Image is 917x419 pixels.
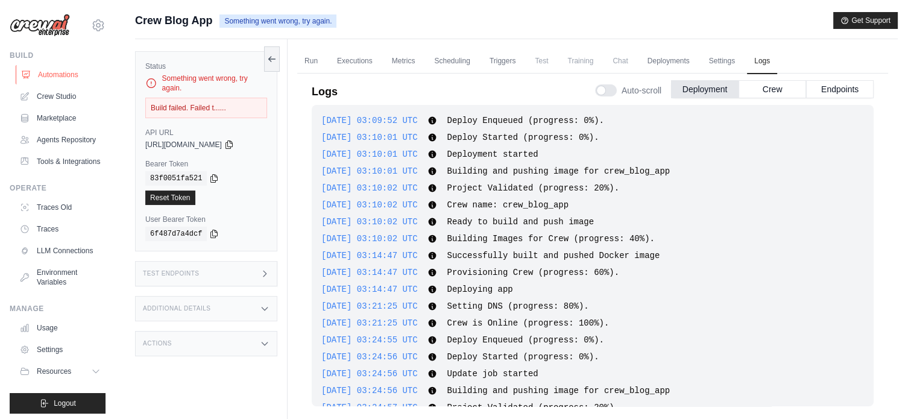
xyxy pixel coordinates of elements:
span: Building and pushing image for crew_blog_app [447,166,670,176]
span: [DATE] 03:10:01 UTC [321,133,418,142]
a: Traces [14,219,106,239]
span: Deploy Started (progress: 0%). [447,133,599,142]
span: [DATE] 03:10:01 UTC [321,166,418,176]
a: Crew Studio [14,87,106,106]
span: Project Validated (progress: 20%). [447,403,619,412]
a: Run [297,49,325,74]
a: Triggers [482,49,523,74]
span: [DATE] 03:10:01 UTC [321,150,418,159]
span: Crew name: crew_blog_app [447,200,569,210]
span: Training is not available until the deployment is complete [560,49,600,73]
button: Deployment [671,80,739,98]
span: Deploy Enqueued (progress: 0%). [447,116,603,125]
button: Logout [10,393,106,414]
span: [DATE] 03:10:02 UTC [321,200,418,210]
span: [URL][DOMAIN_NAME] [145,140,222,150]
div: Build failed. Failed t...... [145,98,267,118]
button: Resources [14,362,106,381]
a: Usage [14,318,106,338]
span: [DATE] 03:10:02 UTC [321,234,418,244]
div: Build [10,51,106,60]
span: [DATE] 03:14:47 UTC [321,251,418,260]
label: User Bearer Token [145,215,267,224]
span: Logout [54,399,76,408]
span: [DATE] 03:24:56 UTC [321,386,418,395]
span: [DATE] 03:14:47 UTC [321,285,418,294]
p: Logs [312,83,338,100]
img: Logo [10,14,70,37]
span: [DATE] 03:14:47 UTC [321,268,418,277]
iframe: Chat Widget [857,361,917,419]
span: [DATE] 03:24:56 UTC [321,352,418,362]
h3: Actions [143,340,172,347]
code: 83f0051fa521 [145,171,207,186]
label: Bearer Token [145,159,267,169]
a: Automations [16,65,107,84]
a: Settings [702,49,742,74]
a: LLM Connections [14,241,106,260]
span: Crew is Online (progress: 100%). [447,318,609,328]
span: Deploying app [447,285,512,294]
span: Deploy Started (progress: 0%). [447,352,599,362]
span: [DATE] 03:24:57 UTC [321,403,418,412]
button: Endpoints [806,80,874,98]
button: Get Support [833,12,898,29]
span: Building and pushing image for crew_blog_app [447,386,670,395]
a: Logs [747,49,777,74]
span: [DATE] 03:21:25 UTC [321,301,418,311]
a: Traces Old [14,198,106,217]
span: Deployment started [447,150,538,159]
a: Agents Repository [14,130,106,150]
span: Provisioning Crew (progress: 60%). [447,268,619,277]
a: Deployments [640,49,697,74]
span: [DATE] 03:24:55 UTC [321,335,418,345]
a: Reset Token [145,191,195,205]
span: Resources [37,367,71,376]
h3: Additional Details [143,305,210,312]
div: Something went wrong, try again. [145,74,267,93]
span: Setting DNS (progress: 80%). [447,301,588,311]
span: [DATE] 03:24:56 UTC [321,369,418,379]
span: Test [528,49,555,73]
a: Tools & Integrations [14,152,106,171]
span: Building Images for Crew (progress: 40%). [447,234,654,244]
span: Project Validated (progress: 20%). [447,183,619,193]
span: Successfully built and pushed Docker image [447,251,660,260]
a: Environment Variables [14,263,106,292]
label: API URL [145,128,267,137]
a: Settings [14,340,106,359]
span: Crew Blog App [135,12,212,29]
span: [DATE] 03:09:52 UTC [321,116,418,125]
span: Deploy Enqueued (progress: 0%). [447,335,603,345]
span: [DATE] 03:10:02 UTC [321,183,418,193]
span: Chat is not available until the deployment is complete [605,49,635,73]
span: Ready to build and push image [447,217,594,227]
a: Marketplace [14,109,106,128]
code: 6f487d7a4dcf [145,227,207,241]
div: Operate [10,183,106,193]
span: [DATE] 03:10:02 UTC [321,217,418,227]
span: Update job started [447,369,538,379]
a: Scheduling [427,49,477,74]
span: [DATE] 03:21:25 UTC [321,318,418,328]
label: Status [145,61,267,71]
a: Metrics [385,49,423,74]
h3: Test Endpoints [143,270,200,277]
span: Auto-scroll [622,84,661,96]
a: Executions [330,49,380,74]
span: Something went wrong, try again. [219,14,336,28]
div: Manage [10,304,106,313]
button: Crew [739,80,806,98]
